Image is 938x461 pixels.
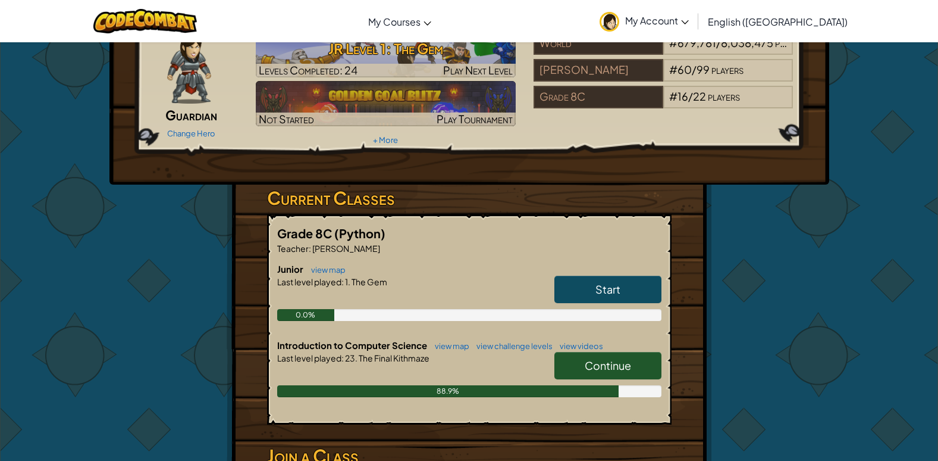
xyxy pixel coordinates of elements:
[93,9,197,33] img: CodeCombat logo
[534,32,663,55] div: World
[677,63,692,76] span: 60
[702,5,854,38] a: English ([GEOGRAPHIC_DATA])
[585,359,631,372] span: Continue
[357,353,429,363] span: The Final Kithmaze
[534,59,663,82] div: [PERSON_NAME]
[277,309,335,321] div: 0.0%
[341,276,344,287] span: :
[368,15,421,28] span: My Courses
[277,339,429,351] span: Introduction to Computer Science
[311,243,380,254] span: [PERSON_NAME]
[277,243,309,254] span: Teacher
[692,63,697,76] span: /
[669,36,677,49] span: #
[677,36,716,49] span: 679,781
[344,276,350,287] span: 1.
[595,282,620,296] span: Start
[708,15,848,28] span: English ([GEOGRAPHIC_DATA])
[554,341,603,351] a: view videos
[693,89,706,103] span: 22
[267,185,672,211] h3: Current Classes
[443,63,513,77] span: Play Next Level
[711,63,744,76] span: players
[437,112,513,126] span: Play Tournament
[259,112,314,126] span: Not Started
[362,5,437,38] a: My Courses
[534,86,663,108] div: Grade 8C
[708,89,740,103] span: players
[277,385,619,397] div: 88.9%
[256,81,516,126] a: Not StartedPlay Tournament
[341,353,344,363] span: :
[534,97,793,111] a: Grade 8C#16/22players
[165,107,217,123] span: Guardian
[697,63,710,76] span: 99
[277,276,341,287] span: Last level played
[470,341,553,351] a: view challenge levels
[669,63,677,76] span: #
[669,89,677,103] span: #
[256,32,516,77] a: Play Next Level
[775,36,807,49] span: players
[534,43,793,57] a: World#679,781/8,038,475players
[309,243,311,254] span: :
[373,135,398,145] a: + More
[277,353,341,363] span: Last level played
[277,263,305,275] span: Junior
[167,129,215,138] a: Change Hero
[350,276,387,287] span: The Gem
[277,226,334,241] span: Grade 8C
[534,70,793,84] a: [PERSON_NAME]#60/99players
[721,36,773,49] span: 8,038,475
[334,226,385,241] span: (Python)
[344,353,357,363] span: 23.
[688,89,693,103] span: /
[256,35,516,62] h3: JR Level 1: The Gem
[305,265,346,275] a: view map
[677,89,688,103] span: 16
[600,12,619,32] img: avatar
[594,2,695,40] a: My Account
[429,341,469,351] a: view map
[259,63,357,77] span: Levels Completed: 24
[716,36,721,49] span: /
[625,14,689,27] span: My Account
[256,81,516,126] img: Golden Goal
[167,32,211,104] img: guardian-pose.png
